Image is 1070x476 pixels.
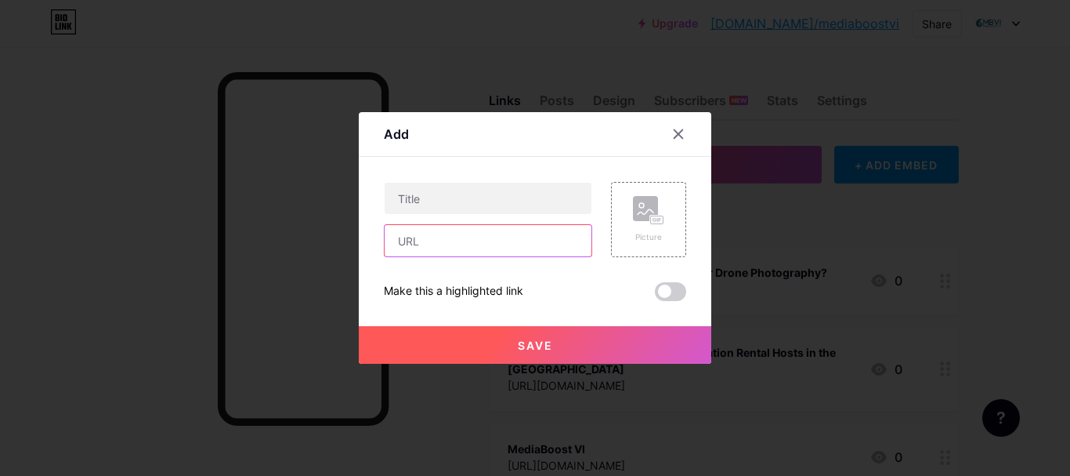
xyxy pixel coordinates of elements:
div: Make this a highlighted link [384,282,523,301]
div: Picture [633,231,664,243]
div: Add [384,125,409,144]
span: Save [518,339,553,352]
input: Title [385,183,591,214]
input: URL [385,225,591,256]
button: Save [359,326,711,364]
